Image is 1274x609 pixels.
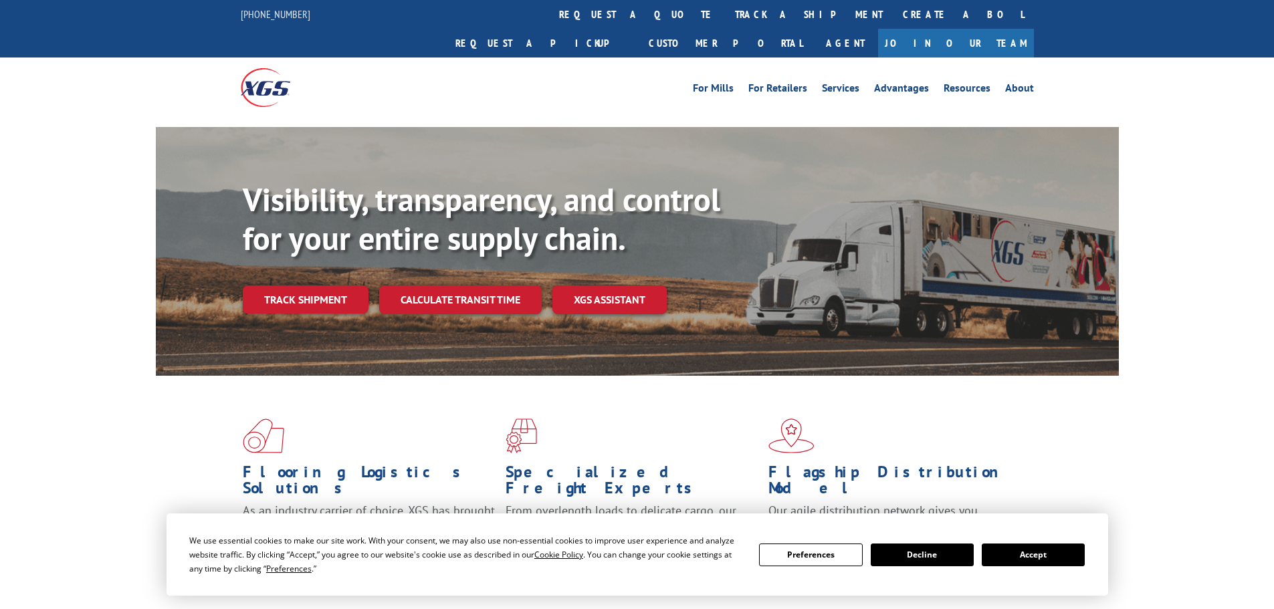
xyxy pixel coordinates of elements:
[243,503,495,550] span: As an industry carrier of choice, XGS has brought innovation and dedication to flooring logistics...
[822,83,859,98] a: Services
[813,29,878,57] a: Agent
[506,418,537,453] img: xgs-icon-focused-on-flooring-red
[878,29,1034,57] a: Join Our Team
[167,513,1108,596] div: Cookie Consent Prompt
[266,563,312,574] span: Preferences
[768,503,1015,534] span: Our agile distribution network gives you nationwide inventory management on demand.
[759,543,862,566] button: Preferences
[243,418,284,453] img: xgs-icon-total-supply-chain-intelligence-red
[243,285,368,314] a: Track shipment
[243,464,496,503] h1: Flooring Logistics Solutions
[534,549,583,560] span: Cookie Policy
[552,285,667,314] a: XGS ASSISTANT
[944,83,990,98] a: Resources
[748,83,807,98] a: For Retailers
[1005,83,1034,98] a: About
[241,7,310,21] a: [PHONE_NUMBER]
[379,285,542,314] a: Calculate transit time
[874,83,929,98] a: Advantages
[768,464,1021,503] h1: Flagship Distribution Model
[639,29,813,57] a: Customer Portal
[243,178,720,259] b: Visibility, transparency, and control for your entire supply chain.
[982,543,1085,566] button: Accept
[871,543,974,566] button: Decline
[189,533,743,576] div: We use essential cookies to make our site work. With your consent, we may also use non-essential ...
[768,418,815,453] img: xgs-icon-flagship-distribution-model-red
[445,29,639,57] a: Request a pickup
[506,503,758,562] p: From overlength loads to delicate cargo, our experienced staff knows the best way to move your fr...
[506,464,758,503] h1: Specialized Freight Experts
[693,83,734,98] a: For Mills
